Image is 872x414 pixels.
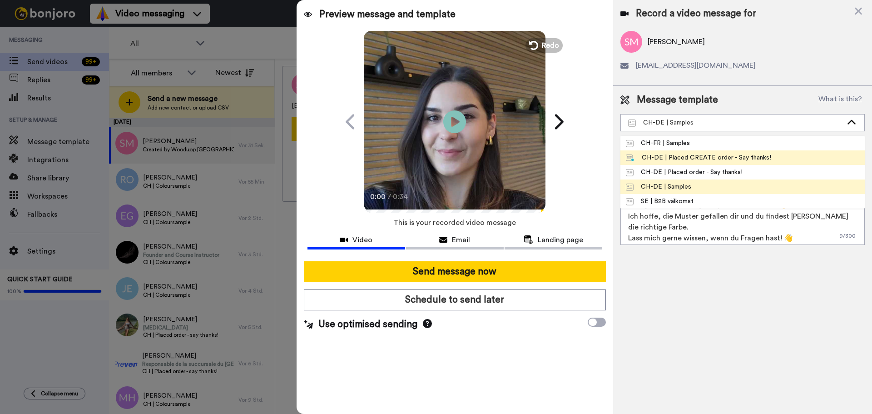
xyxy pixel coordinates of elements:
[626,153,771,162] div: CH-DE | Placed CREATE order - Say thanks!
[626,139,690,148] div: CH-FR | Samples
[370,191,386,202] span: 0:00
[352,234,372,245] span: Video
[636,60,756,71] span: [EMAIL_ADDRESS][DOMAIN_NAME]
[626,140,634,147] img: Message-temps.svg
[538,234,583,245] span: Landing page
[816,93,865,107] button: What is this?
[628,120,636,127] img: Message-temps.svg
[626,168,743,177] div: CH-DE | Placed order - Say thanks!
[393,191,409,202] span: 0:34
[626,198,634,205] img: Message-temps.svg
[626,155,634,162] img: nextgen-template.svg
[318,318,417,331] span: Use optimised sending
[304,289,606,310] button: Schedule to send later
[626,182,691,191] div: CH-DE | Samples
[626,197,694,206] div: SE | B2B välkomst
[628,118,842,127] div: CH-DE | Samples
[637,93,718,107] span: Message template
[626,184,634,191] img: Message-temps.svg
[452,234,470,245] span: Email
[393,213,516,233] span: This is your recorded video message
[626,169,634,176] img: Message-temps.svg
[388,191,391,202] span: /
[304,261,606,282] button: Send message now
